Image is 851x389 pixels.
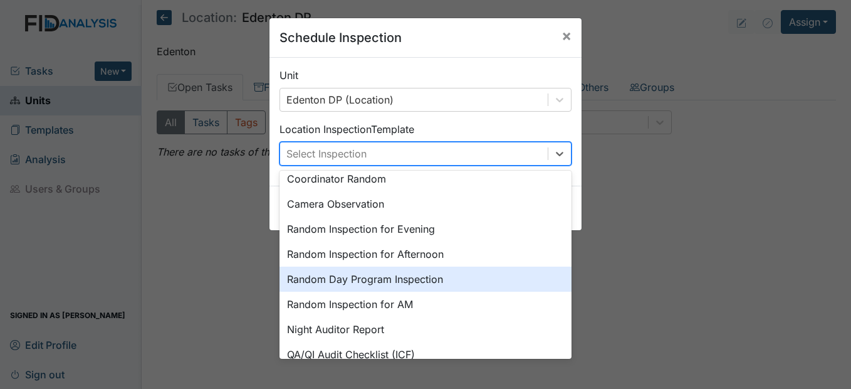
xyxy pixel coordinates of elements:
span: × [561,26,572,45]
div: Random Day Program Inspection [279,267,572,292]
div: Random Inspection for Afternoon [279,242,572,267]
div: Coordinator Random [279,166,572,191]
button: Close [551,18,582,53]
label: Location Inspection Template [279,122,414,137]
div: Select Inspection [286,146,367,161]
label: Unit [279,68,298,83]
div: Camera Observation [279,191,572,216]
div: Random Inspection for Evening [279,216,572,242]
div: Random Inspection for AM [279,292,572,317]
div: Night Auditor Report [279,317,572,342]
div: QA/QI Audit Checklist (ICF) [279,342,572,367]
div: Edenton DP (Location) [286,92,394,107]
h5: Schedule Inspection [279,28,402,47]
